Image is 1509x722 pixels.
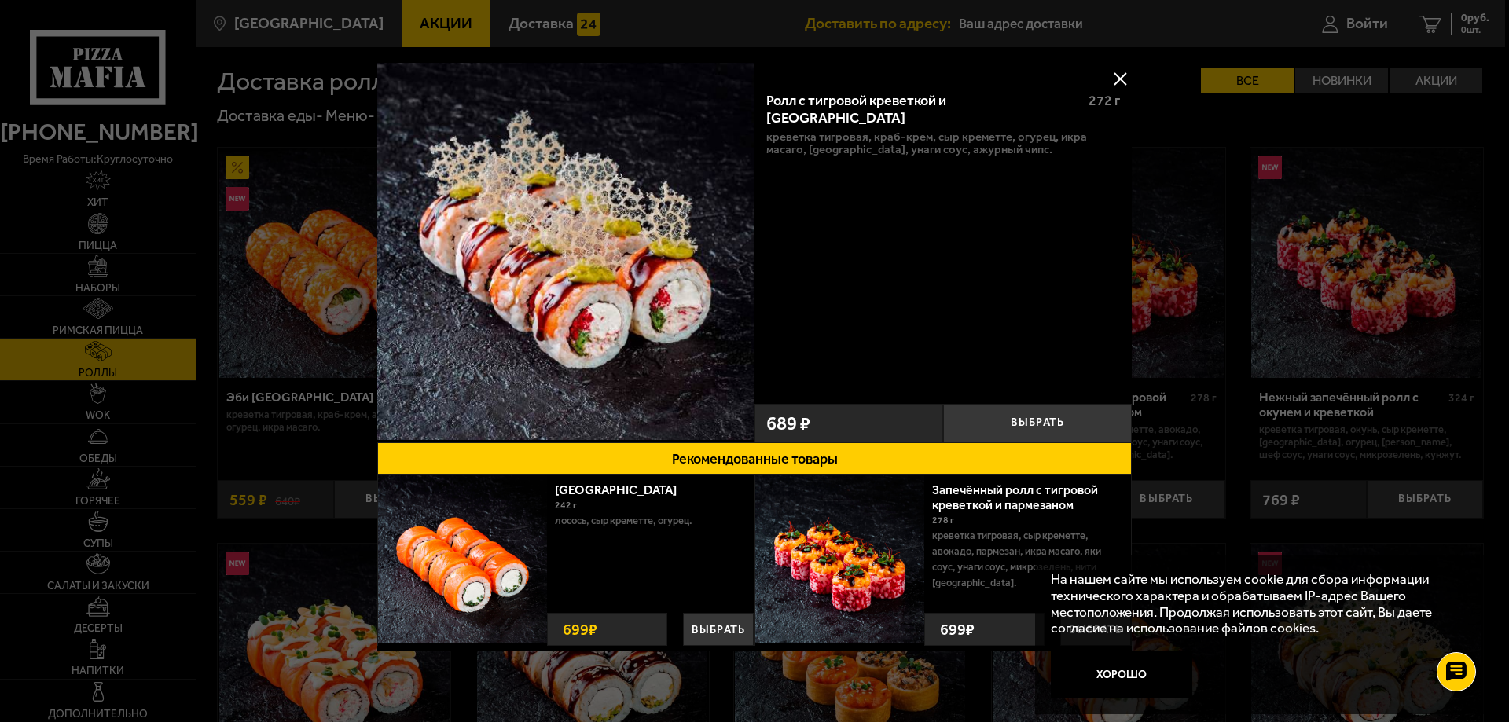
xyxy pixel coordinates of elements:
span: 272 г [1089,92,1120,109]
a: [GEOGRAPHIC_DATA] [555,482,692,497]
span: 689 ₽ [766,414,810,433]
button: Выбрать [683,613,754,646]
button: Рекомендованные товары [377,442,1132,475]
span: 278 г [932,515,954,526]
div: Ролл с тигровой креветкой и [GEOGRAPHIC_DATA] [766,93,1075,126]
a: Запечённый ролл с тигровой креветкой и пармезаном [932,482,1098,512]
button: Выбрать [943,404,1132,442]
p: лосось, Сыр креметте, огурец. [555,513,742,529]
span: 242 г [555,500,577,511]
p: креветка тигровая, Сыр креметте, авокадо, пармезан, икра масаго, яки соус, унаги соус, микрозелен... [932,528,1119,591]
p: креветка тигровая, краб-крем, Сыр креметте, огурец, икра масаго, [GEOGRAPHIC_DATA], унаги соус, а... [766,130,1120,156]
a: Ролл с тигровой креветкой и Гуакамоле [377,63,754,442]
p: На нашем сайте мы используем cookie для сбора информации технического характера и обрабатываем IP... [1051,571,1463,636]
strong: 699 ₽ [559,614,601,645]
button: Хорошо [1051,651,1192,698]
img: Ролл с тигровой креветкой и Гуакамоле [377,63,754,440]
strong: 699 ₽ [936,614,978,645]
